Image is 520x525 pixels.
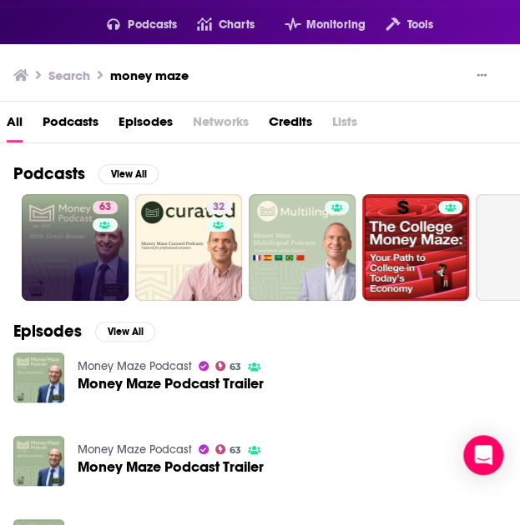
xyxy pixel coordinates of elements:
[43,108,98,142] a: Podcasts
[78,377,264,391] a: Money Maze Podcast Trailer
[7,108,23,142] a: All
[219,13,255,37] span: Charts
[13,163,159,184] a: PodcastsView All
[306,13,366,37] span: Monitoring
[99,199,111,216] span: 63
[119,108,173,142] a: Episodes
[78,460,264,474] a: Money Maze Podcast Trailer
[193,108,249,142] span: Networks
[463,435,503,475] div: Open Intercom Messenger
[470,67,493,84] button: Show More Button
[78,442,192,457] a: Money Maze Podcast
[135,194,242,301] a: 32
[265,12,366,38] button: open menu
[332,108,357,142] span: Lists
[230,363,241,371] span: 63
[215,444,242,454] a: 63
[230,447,241,454] span: 63
[13,436,64,487] img: Money Maze Podcast Trailer
[78,359,192,373] a: Money Maze Podcast
[48,67,90,83] h3: Search
[110,67,189,83] h3: money maze
[269,108,312,142] a: Credits
[206,201,231,214] a: 32
[215,361,242,371] a: 63
[87,12,178,38] button: open menu
[13,321,155,342] a: EpisodesView All
[13,321,82,342] h2: Episodes
[406,13,433,37] span: Tools
[95,322,155,342] button: View All
[366,12,433,38] button: open menu
[128,13,177,37] span: Podcasts
[93,201,118,214] a: 63
[13,163,85,184] h2: Podcasts
[213,199,225,216] span: 32
[13,352,64,403] img: Money Maze Podcast Trailer
[22,194,129,301] a: 63
[177,12,254,38] a: Charts
[98,164,159,184] button: View All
